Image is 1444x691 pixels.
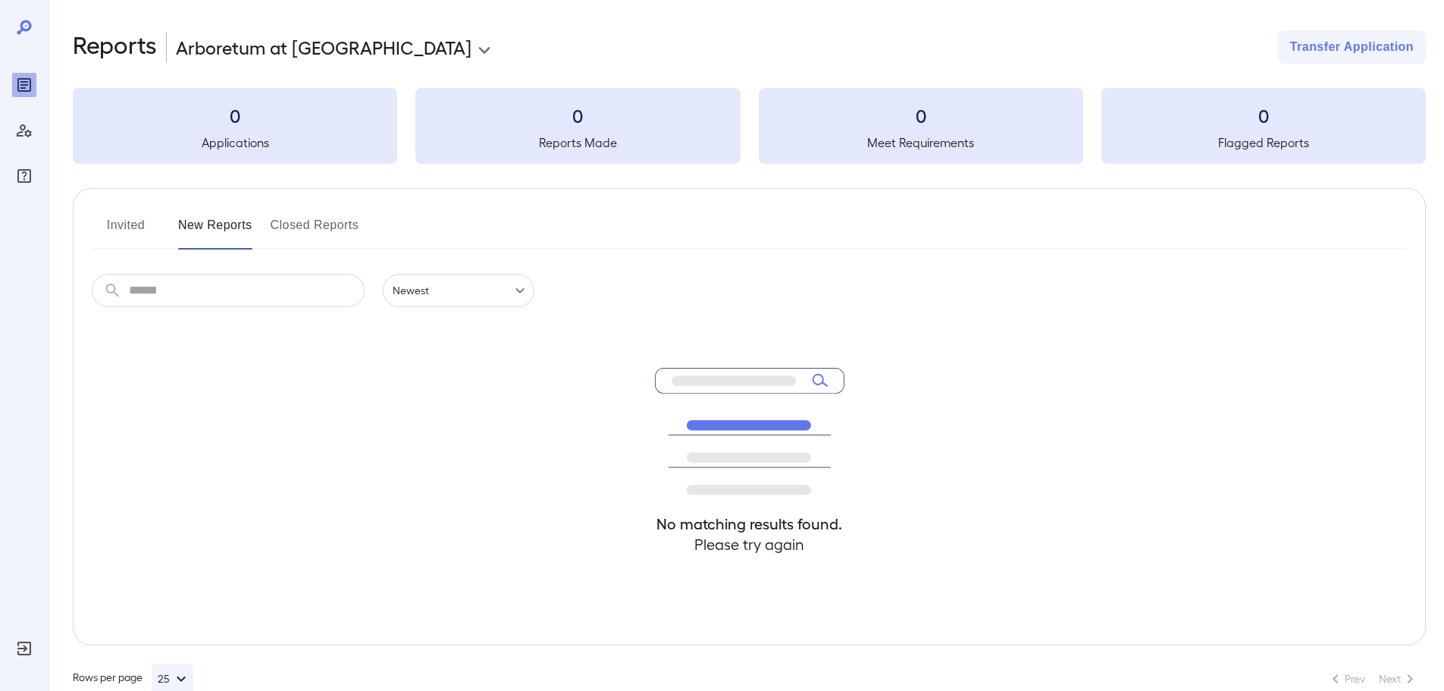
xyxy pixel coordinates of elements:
[415,133,740,152] h5: Reports Made
[383,274,534,307] div: Newest
[73,88,1426,164] summary: 0Applications0Reports Made0Meet Requirements0Flagged Reports
[1101,103,1426,127] h3: 0
[271,213,359,250] button: Closed Reports
[12,73,36,97] div: Reports
[12,164,36,188] div: FAQ
[1320,667,1426,691] nav: pagination navigation
[12,118,36,143] div: Manage Users
[178,213,252,250] button: New Reports
[655,514,844,534] h4: No matching results found.
[1278,30,1426,64] button: Transfer Application
[73,133,397,152] h5: Applications
[176,35,471,59] p: Arboretum at [GEOGRAPHIC_DATA]
[415,103,740,127] h3: 0
[12,636,36,661] div: Log Out
[1101,133,1426,152] h5: Flagged Reports
[759,103,1083,127] h3: 0
[92,213,160,250] button: Invited
[759,133,1083,152] h5: Meet Requirements
[655,534,844,554] h4: Please try again
[73,103,397,127] h3: 0
[73,30,157,64] h2: Reports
